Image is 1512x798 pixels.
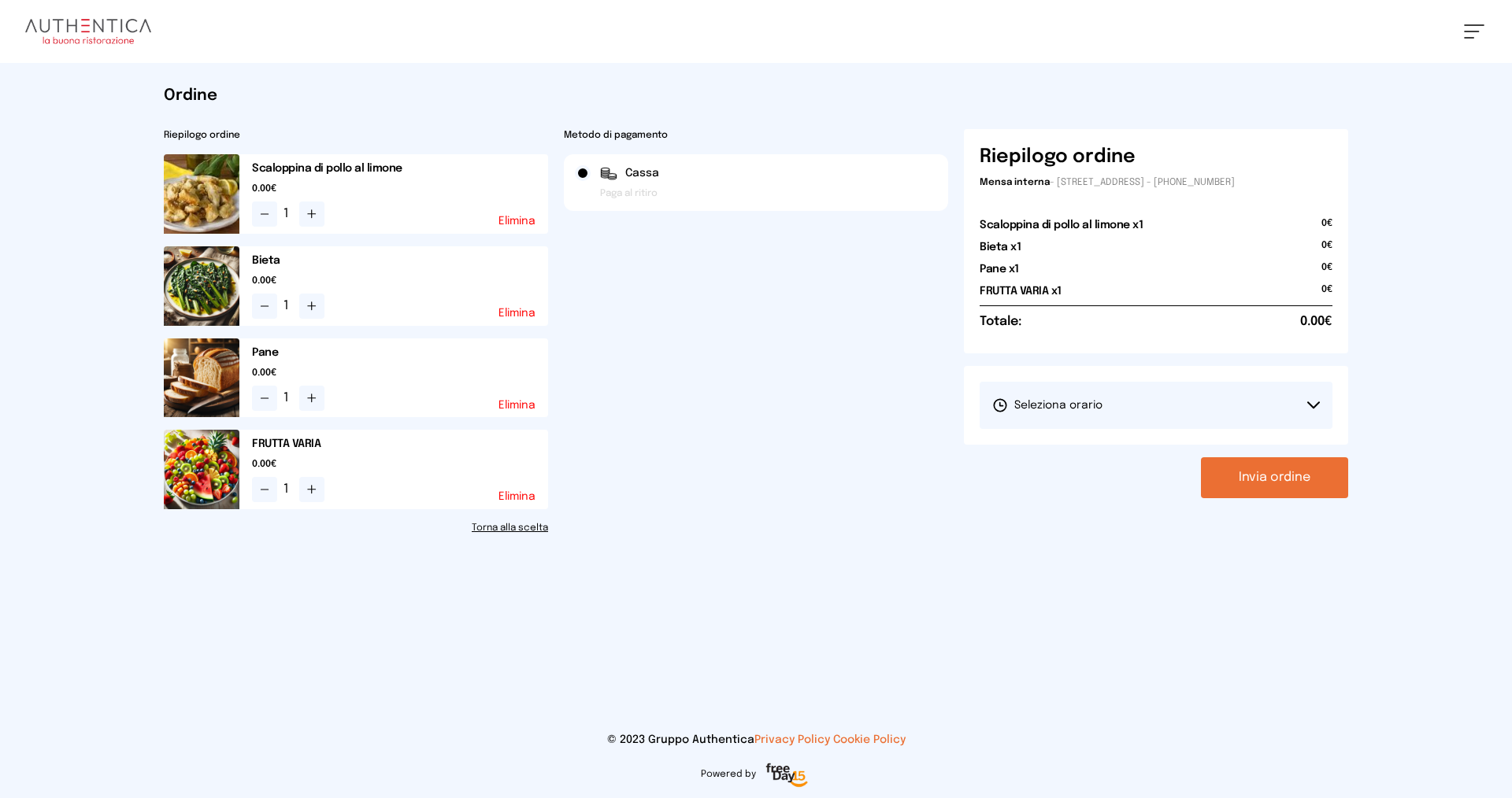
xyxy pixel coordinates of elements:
[1321,217,1332,239] span: 0€
[980,178,1050,187] span: Mensa interna
[1300,312,1332,331] span: 0.00€
[980,217,1143,233] h2: Scaloppina di pollo al limone x1
[564,129,948,142] h2: Metodo di pagamento
[252,183,548,195] span: 0.00€
[1321,239,1332,261] span: 0€
[1321,283,1332,305] span: 0€
[498,400,535,411] button: Elimina
[762,760,812,792] img: logo-freeday.3e08031.png
[252,161,548,176] h2: Scaloppina di pollo al limone
[283,480,293,499] span: 1
[252,367,548,379] span: 0.00€
[164,430,239,509] img: media
[252,253,548,268] h2: Bieta
[252,275,548,287] span: 0.00€
[754,734,830,745] a: Privacy Policy
[992,397,1102,413] span: Seleziona orario
[164,154,239,234] img: media
[980,261,1019,277] h2: Pane x1
[164,129,548,142] h2: Riepilogo ordine
[164,246,239,326] img: media
[252,436,548,452] h2: FRUTTA VARIA
[164,85,1348,107] h1: Ordine
[625,165,659,181] span: Cassa
[1201,457,1348,498] button: Invia ordine
[252,458,548,471] span: 0.00€
[980,312,1021,331] h6: Totale:
[498,491,535,502] button: Elimina
[164,522,548,534] a: Torna alla scelta
[980,176,1332,189] p: - [STREET_ADDRESS] - [PHONE_NUMBER]
[980,239,1021,255] h2: Bieta x1
[25,732,1487,748] p: © 2023 Gruppo Authentica
[498,216,535,227] button: Elimina
[980,145,1136,170] h6: Riepilogo ordine
[600,187,658,200] span: Paga al ritiro
[980,382,1332,429] button: Seleziona orario
[283,389,293,408] span: 1
[701,768,756,781] span: Powered by
[164,338,239,418] img: media
[1321,261,1332,283] span: 0€
[252,345,548,360] h2: Pane
[283,297,293,316] span: 1
[283,205,293,224] span: 1
[980,283,1062,299] h2: FRUTTA VARIA x1
[25,19,151,44] img: logo.8f33a47.png
[498,308,535,319] button: Elimina
[833,734,906,745] a: Cookie Policy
